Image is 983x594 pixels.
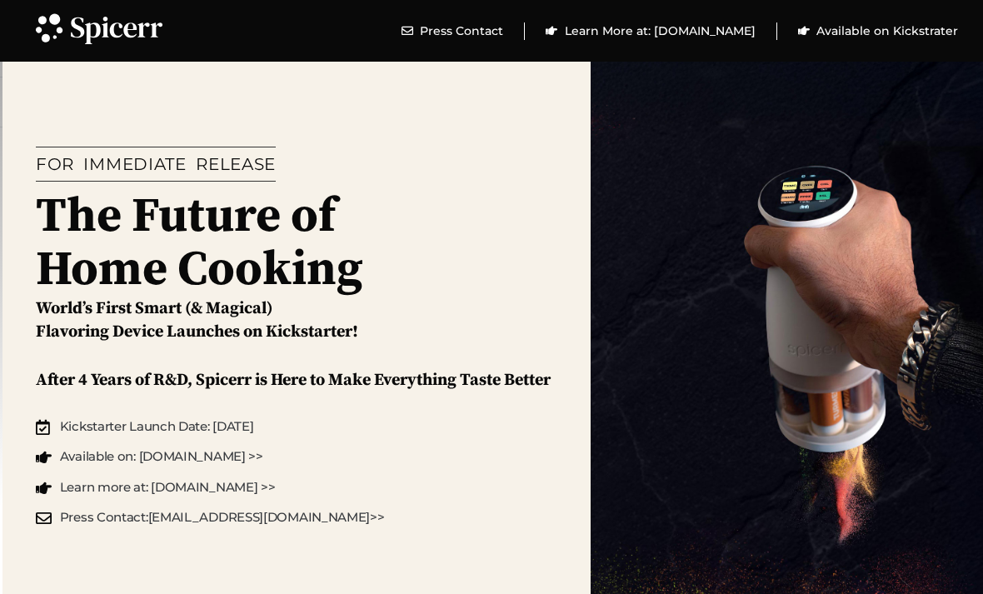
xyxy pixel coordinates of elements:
[798,22,959,40] a: Available on Kickstrater
[546,22,756,40] a: Learn More at: [DOMAIN_NAME]
[416,22,503,40] span: Press Contact
[56,447,263,467] span: Available on: [DOMAIN_NAME] >>
[36,156,276,172] h1: FOR IMMEDIATE RELEASE
[561,22,756,40] span: Learn More at: [DOMAIN_NAME]
[36,478,385,497] a: Learn more at: [DOMAIN_NAME] >>
[36,447,385,467] a: Available on: [DOMAIN_NAME] >>
[56,417,254,437] span: Kickstarter Launch Date: [DATE]
[36,297,358,344] h2: World’s First Smart (& Magical) Flavoring Device Launches on Kickstarter!
[56,478,276,497] span: Learn more at: [DOMAIN_NAME] >>
[56,508,385,527] span: Press Contact: [EMAIL_ADDRESS][DOMAIN_NAME] >>
[812,22,958,40] span: Available on Kickstrater
[36,191,383,297] h1: The Future of Home Cooking
[36,508,385,527] a: Press Contact:[EMAIL_ADDRESS][DOMAIN_NAME]>>
[402,22,504,40] a: Press Contact
[36,369,551,392] h2: After 4 Years of R&D, Spicerr is Here to Make Everything Taste Better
